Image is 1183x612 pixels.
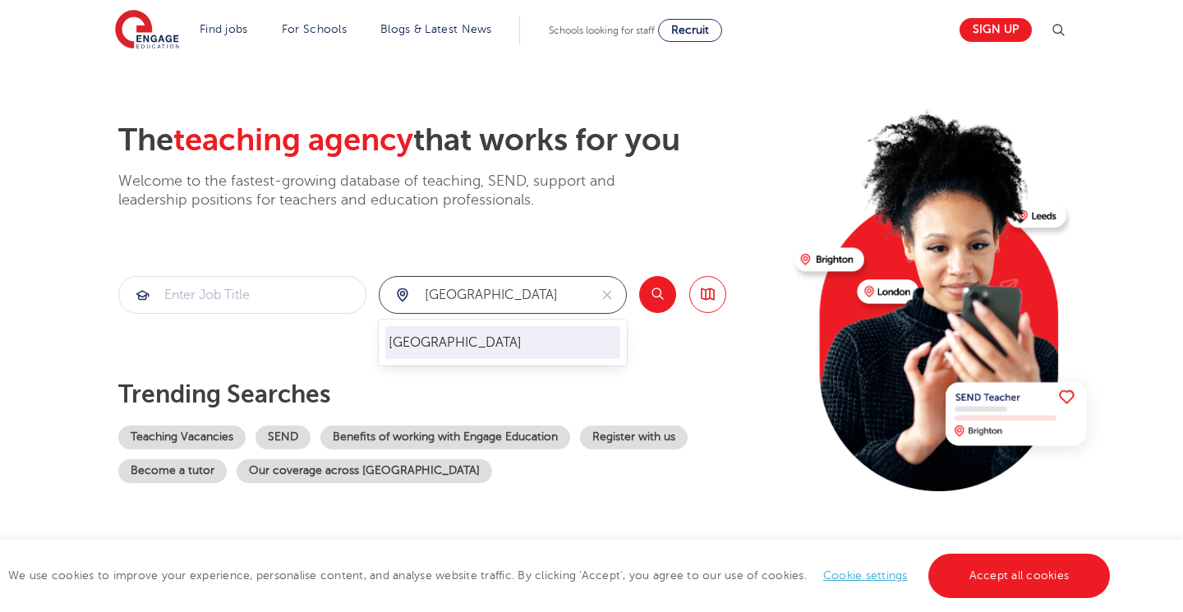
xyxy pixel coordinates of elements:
a: Sign up [960,18,1032,42]
span: Recruit [671,24,709,36]
span: We use cookies to improve your experience, personalise content, and analyse website traffic. By c... [8,569,1114,582]
h2: The that works for you [118,122,781,159]
a: Cookie settings [823,569,908,582]
a: Become a tutor [118,459,227,483]
button: Clear [588,277,626,313]
a: Teaching Vacancies [118,426,246,449]
div: Submit [379,276,627,314]
input: Submit [380,277,588,313]
input: Submit [119,277,366,313]
ul: Submit [385,326,620,359]
a: Find jobs [200,23,248,35]
div: Submit [118,276,366,314]
a: Benefits of working with Engage Education [320,426,570,449]
span: Schools looking for staff [549,25,655,36]
span: teaching agency [173,122,413,158]
a: Accept all cookies [928,554,1111,598]
a: SEND [255,426,311,449]
p: Welcome to the fastest-growing database of teaching, SEND, support and leadership positions for t... [118,172,661,210]
a: Recruit [658,19,722,42]
a: Our coverage across [GEOGRAPHIC_DATA] [237,459,492,483]
a: For Schools [282,23,347,35]
button: Search [639,276,676,313]
a: Blogs & Latest News [380,23,492,35]
img: Engage Education [115,10,179,51]
li: [GEOGRAPHIC_DATA] [385,326,620,359]
a: Register with us [580,426,688,449]
p: Trending searches [118,380,781,409]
